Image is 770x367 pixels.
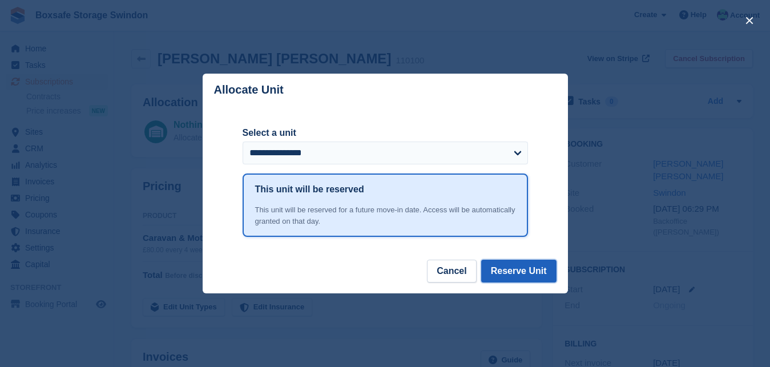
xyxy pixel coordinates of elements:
[255,204,515,227] div: This unit will be reserved for a future move-in date. Access will be automatically granted on tha...
[427,260,476,283] button: Cancel
[740,11,759,30] button: close
[214,83,284,96] p: Allocate Unit
[481,260,557,283] button: Reserve Unit
[243,126,528,140] label: Select a unit
[255,183,364,196] h1: This unit will be reserved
